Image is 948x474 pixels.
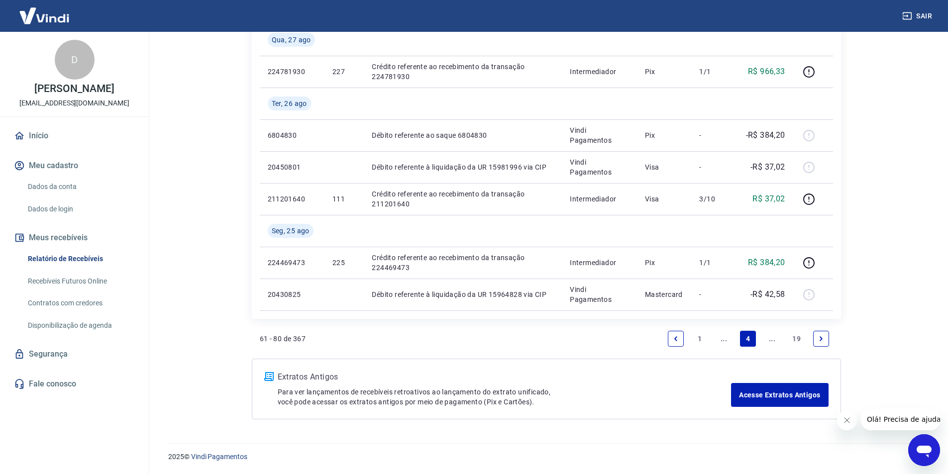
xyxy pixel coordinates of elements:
a: Page 1 [692,331,708,347]
p: Pix [645,130,684,140]
iframe: Fechar mensagem [837,410,857,430]
p: 61 - 80 de 367 [260,334,306,344]
p: - [699,289,729,299]
p: R$ 384,20 [748,257,785,269]
a: Recebíveis Futuros Online [24,271,137,291]
p: [PERSON_NAME] [34,84,114,94]
p: Intermediador [570,258,629,268]
img: ícone [264,372,274,381]
p: [EMAIL_ADDRESS][DOMAIN_NAME] [19,98,129,108]
a: Acesse Extratos Antigos [731,383,828,407]
span: Olá! Precisa de ajuda? [6,7,84,15]
span: Seg, 25 ago [272,226,310,236]
p: 225 [332,258,356,268]
p: Crédito referente ao recebimento da transação 224469473 [372,253,554,273]
p: 224781930 [268,67,316,77]
a: Dados da conta [24,177,137,197]
div: D [55,40,95,80]
p: 1/1 [699,258,729,268]
a: Disponibilização de agenda [24,315,137,336]
a: Dados de login [24,199,137,219]
a: Segurança [12,343,137,365]
a: Jump forward [764,331,780,347]
button: Meu cadastro [12,155,137,177]
p: 20430825 [268,289,316,299]
a: Page 19 [788,331,805,347]
p: Crédito referente ao recebimento da transação 224781930 [372,62,554,82]
button: Meus recebíveis [12,227,137,249]
a: Contratos com credores [24,293,137,313]
p: Intermediador [570,194,629,204]
p: Débito referente ao saque 6804830 [372,130,554,140]
button: Sair [900,7,936,25]
p: 211201640 [268,194,316,204]
p: R$ 966,33 [748,66,785,78]
p: - [699,130,729,140]
a: Next page [813,331,829,347]
p: -R$ 37,02 [750,161,785,173]
a: Fale conosco [12,373,137,395]
p: 1/1 [699,67,729,77]
ul: Pagination [664,327,833,351]
p: -R$ 42,58 [750,288,785,300]
p: - [699,162,729,172]
p: 6804830 [268,130,316,140]
p: Crédito referente ao recebimento da transação 211201640 [372,189,554,209]
p: Intermediador [570,67,629,77]
p: 3/10 [699,194,729,204]
iframe: Mensagem da empresa [861,408,940,430]
p: Para ver lançamentos de recebíveis retroativos ao lançamento do extrato unificado, você pode aces... [278,387,732,407]
p: Débito referente à liquidação da UR 15964828 via CIP [372,289,554,299]
a: Page 4 is your current page [740,331,756,347]
p: 111 [332,194,356,204]
a: Previous page [668,331,684,347]
p: Débito referente à liquidação da UR 15981996 via CIP [372,162,554,172]
p: Visa [645,194,684,204]
p: Vindi Pagamentos [570,284,629,304]
a: Vindi Pagamentos [191,453,247,461]
p: Mastercard [645,289,684,299]
p: 20450801 [268,162,316,172]
p: Pix [645,258,684,268]
span: Ter, 26 ago [272,98,307,108]
p: Pix [645,67,684,77]
span: Qua, 27 ago [272,35,311,45]
a: Jump backward [716,331,732,347]
p: 224469473 [268,258,316,268]
p: -R$ 384,20 [746,129,785,141]
p: Extratos Antigos [278,371,732,383]
p: R$ 37,02 [752,193,785,205]
iframe: Botão para abrir a janela de mensagens [908,434,940,466]
a: Início [12,125,137,147]
a: Relatório de Recebíveis [24,249,137,269]
p: Vindi Pagamentos [570,157,629,177]
p: Vindi Pagamentos [570,125,629,145]
p: Visa [645,162,684,172]
img: Vindi [12,0,77,31]
p: 227 [332,67,356,77]
p: 2025 © [168,452,924,462]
